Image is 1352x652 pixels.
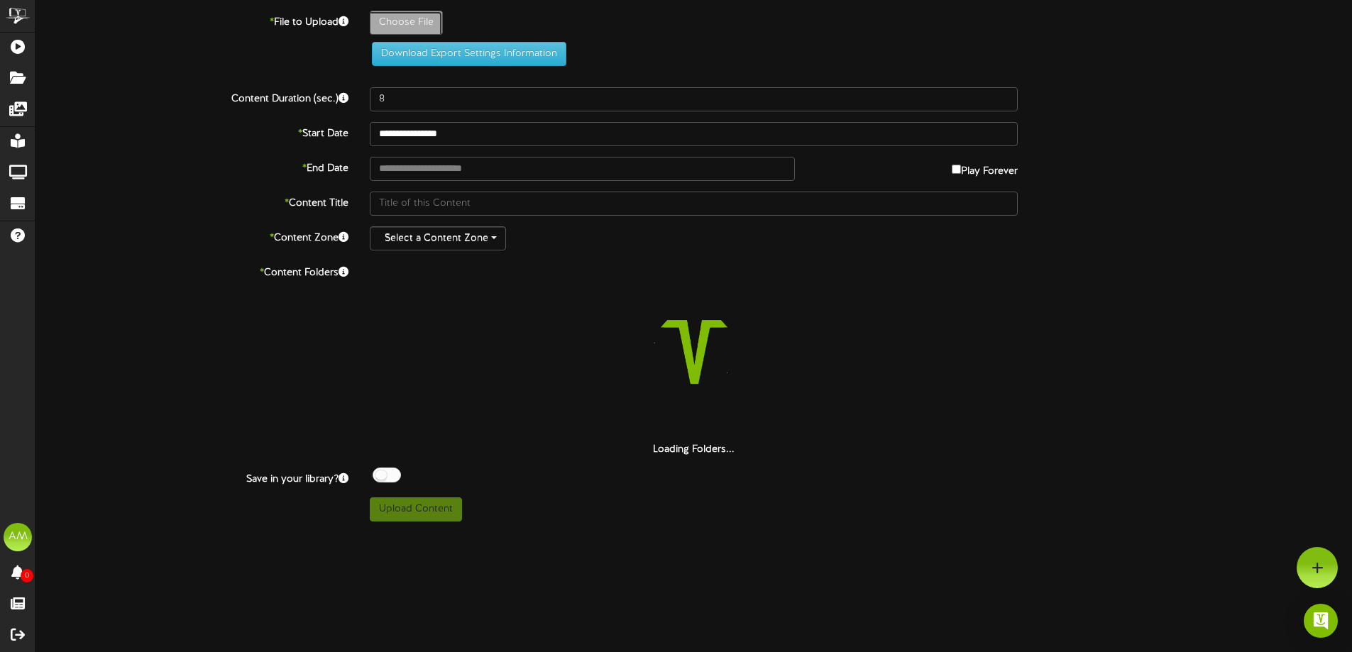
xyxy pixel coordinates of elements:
button: Download Export Settings Information [372,42,566,66]
button: Select a Content Zone [370,226,506,250]
input: Play Forever [952,165,961,174]
label: Start Date [25,122,359,141]
input: Title of this Content [370,192,1018,216]
label: Play Forever [952,157,1018,179]
label: Content Folders [25,261,359,280]
label: Content Duration (sec.) [25,87,359,106]
label: Content Title [25,192,359,211]
label: Save in your library? [25,468,359,487]
span: 0 [21,569,33,582]
div: AM [4,523,32,551]
label: Content Zone [25,226,359,245]
div: Open Intercom Messenger [1304,604,1338,638]
label: File to Upload [25,11,359,30]
strong: Loading Folders... [653,444,735,455]
img: loading-spinner-5.png [603,261,785,443]
button: Upload Content [370,497,462,521]
label: End Date [25,157,359,176]
a: Download Export Settings Information [365,48,566,59]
